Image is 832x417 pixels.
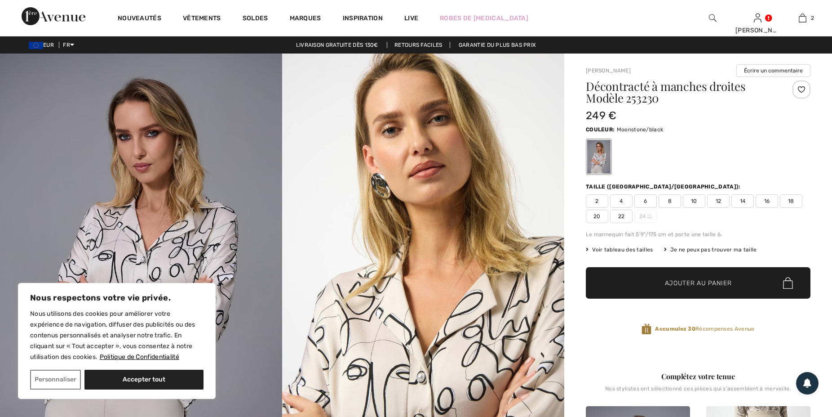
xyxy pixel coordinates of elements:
img: Récompenses Avenue [642,323,651,335]
span: 10 [683,194,705,208]
img: recherche [709,13,717,23]
div: Moonstone/black [587,140,611,174]
span: 22 [610,210,633,223]
div: Nous respectons votre vie privée. [18,283,216,399]
span: 14 [731,194,754,208]
div: [PERSON_NAME] [735,26,779,35]
span: 16 [756,194,778,208]
button: Personnaliser [30,370,81,390]
div: Je ne peux pas trouver ma taille [664,246,757,254]
span: FR [63,42,74,48]
span: 24 [634,210,657,223]
div: Nos stylistes ont sélectionné ces pièces qui s'assemblent à merveille. [586,386,810,399]
a: Politique de Confidentialité [99,353,180,361]
a: Soldes [243,14,268,24]
a: Live [404,13,418,23]
a: Nouveautés [118,14,161,24]
span: Ajouter au panier [665,278,732,288]
span: Moonstone/black [617,126,664,133]
button: Ajouter au panier [586,267,810,299]
span: EUR [29,42,58,48]
span: Voir tableau des tailles [586,246,653,254]
span: Inspiration [343,14,383,24]
div: Taille ([GEOGRAPHIC_DATA]/[GEOGRAPHIC_DATA]): [586,183,743,191]
span: 6 [634,194,657,208]
button: Écrire un commentaire [736,64,810,77]
a: 2 [780,13,824,23]
a: Garantie du plus bas prix [451,42,544,48]
span: 18 [780,194,802,208]
img: Mon panier [799,13,806,23]
a: Se connecter [754,13,761,22]
a: [PERSON_NAME] [586,67,631,74]
a: Livraison gratuite dès 130€ [289,42,385,48]
span: 4 [610,194,633,208]
span: 8 [659,194,681,208]
div: Le mannequin fait 5'9"/175 cm et porte une taille 6. [586,230,810,238]
span: 249 € [586,109,617,122]
strong: Accumulez 30 [655,326,695,332]
p: Nous respectons votre vie privée. [30,292,204,303]
p: Nous utilisons des cookies pour améliorer votre expérience de navigation, diffuser des publicités... [30,309,204,363]
span: Récompenses Avenue [655,325,754,333]
span: 2 [586,194,608,208]
a: Retours faciles [387,42,450,48]
span: 12 [707,194,730,208]
img: ring-m.svg [647,214,652,219]
span: 20 [586,210,608,223]
span: 2 [811,14,814,22]
img: Bag.svg [783,277,793,289]
img: 1ère Avenue [22,7,85,25]
a: Robes de [MEDICAL_DATA] [440,13,528,23]
span: Couleur: [586,126,615,133]
h1: Décontracté à manches droites Modèle 253230 [586,81,773,104]
button: Accepter tout [84,370,204,390]
a: Vêtements [183,14,221,24]
img: Mes infos [754,13,761,23]
a: Marques [290,14,321,24]
img: Euro [29,42,43,49]
div: Complétez votre tenue [586,371,810,382]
